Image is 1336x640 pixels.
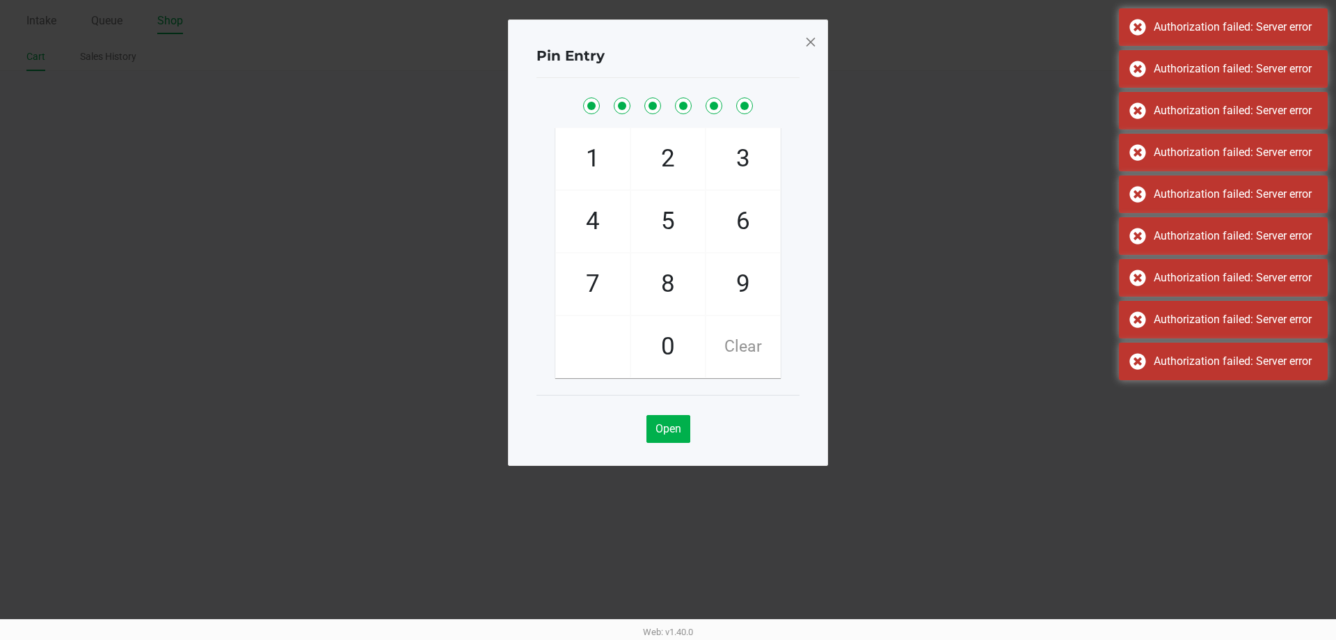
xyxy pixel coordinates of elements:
[706,128,780,189] span: 3
[631,253,705,315] span: 8
[1154,102,1317,119] div: Authorization failed: Server error
[556,128,630,189] span: 1
[631,316,705,377] span: 0
[1154,353,1317,370] div: Authorization failed: Server error
[556,191,630,252] span: 4
[706,191,780,252] span: 6
[1154,228,1317,244] div: Authorization failed: Server error
[706,316,780,377] span: Clear
[1154,144,1317,161] div: Authorization failed: Server error
[556,253,630,315] span: 7
[1154,311,1317,328] div: Authorization failed: Server error
[1154,270,1317,286] div: Authorization failed: Server error
[536,45,605,66] h4: Pin Entry
[631,191,705,252] span: 5
[655,422,681,435] span: Open
[1154,61,1317,77] div: Authorization failed: Server error
[706,253,780,315] span: 9
[631,128,705,189] span: 2
[646,415,690,443] button: Open
[1154,186,1317,203] div: Authorization failed: Server error
[643,627,693,637] span: Web: v1.40.0
[1154,19,1317,36] div: Authorization failed: Server error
